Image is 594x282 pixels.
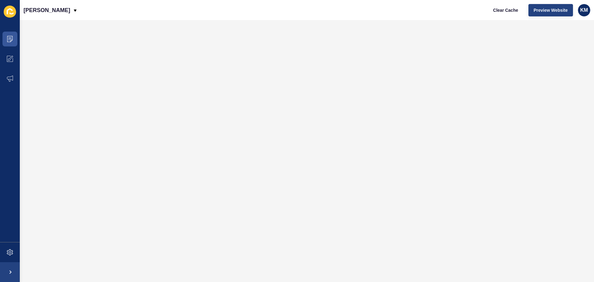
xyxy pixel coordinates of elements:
button: Preview Website [528,4,573,16]
p: [PERSON_NAME] [24,2,70,18]
span: Clear Cache [493,7,518,13]
span: KM [580,7,588,13]
button: Clear Cache [488,4,523,16]
span: Preview Website [534,7,568,13]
